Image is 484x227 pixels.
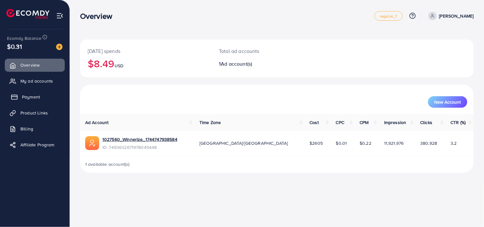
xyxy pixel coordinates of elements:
img: image [56,44,63,50]
span: USD [115,62,123,69]
img: menu [56,12,63,19]
a: Billing [5,122,65,135]
span: [GEOGRAPHIC_DATA]/[GEOGRAPHIC_DATA] [199,140,288,146]
h2: 1 [219,61,302,67]
a: [PERSON_NAME] [426,12,474,20]
span: My ad accounts [20,78,53,84]
p: [DATE] spends [88,47,204,55]
a: 1027560_Winnerize_1744747938584 [102,136,177,143]
img: ic-ads-acc.e4c84228.svg [85,136,99,150]
span: Billing [20,126,33,132]
span: 11,921,976 [384,140,404,146]
span: Ad Account [85,119,109,126]
span: ID: 7493632671978045448 [102,144,177,150]
span: New Account [435,100,461,104]
p: Total ad accounts [219,47,302,55]
p: [PERSON_NAME] [439,12,474,20]
span: 380,928 [421,140,437,146]
h3: Overview [80,11,117,21]
span: $2605 [310,140,323,146]
span: 1 available account(s) [85,161,130,167]
span: CTR (%) [451,119,466,126]
span: Ecomdy Balance [7,35,41,41]
span: Affiliate Program [20,142,55,148]
a: Overview [5,59,65,71]
span: Cost [310,119,319,126]
a: regular_1 [375,11,402,21]
span: $0.31 [7,42,22,51]
a: Affiliate Program [5,138,65,151]
span: Ad account(s) [221,60,252,67]
button: New Account [428,96,467,108]
span: $0.22 [360,140,372,146]
span: Payment [22,94,40,100]
img: logo [6,9,49,19]
span: CPC [336,119,344,126]
span: regular_1 [380,14,397,18]
span: Impression [384,119,406,126]
a: Product Links [5,106,65,119]
a: Payment [5,91,65,103]
a: My ad accounts [5,75,65,87]
span: Clicks [421,119,433,126]
span: Product Links [20,110,48,116]
span: $0.01 [336,140,347,146]
h2: $8.49 [88,57,204,70]
span: CPM [360,119,369,126]
span: 3.2 [451,140,457,146]
span: Time Zone [199,119,221,126]
span: Overview [20,62,40,68]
